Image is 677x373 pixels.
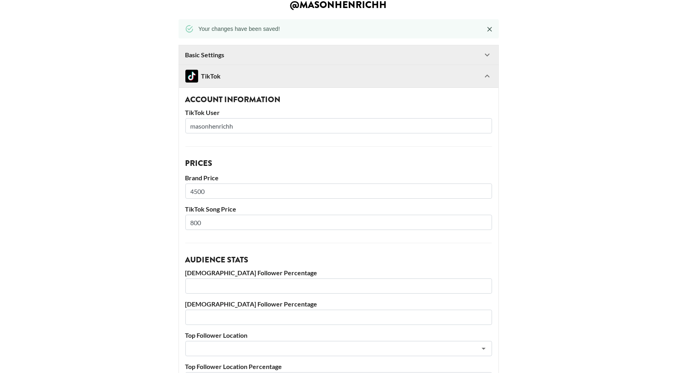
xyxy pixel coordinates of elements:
button: Close [484,23,496,35]
h3: Prices [185,159,492,167]
div: TikTokTikTok [179,65,498,87]
strong: Basic Settings [185,51,225,59]
div: Your changes have been saved! [199,22,280,36]
div: TikTok [185,70,221,83]
label: TikTok User [185,109,492,117]
label: TikTok Song Price [185,205,492,213]
h3: Audience Stats [185,256,492,264]
label: Top Follower Location [185,331,492,339]
label: Brand Price [185,174,492,182]
label: Top Follower Location Percentage [185,363,492,371]
button: Open [478,343,489,354]
div: Basic Settings [179,45,498,65]
h3: Account Information [185,96,492,104]
label: [DEMOGRAPHIC_DATA] Follower Percentage [185,269,492,277]
img: TikTok [185,70,198,83]
label: [DEMOGRAPHIC_DATA] Follower Percentage [185,300,492,308]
